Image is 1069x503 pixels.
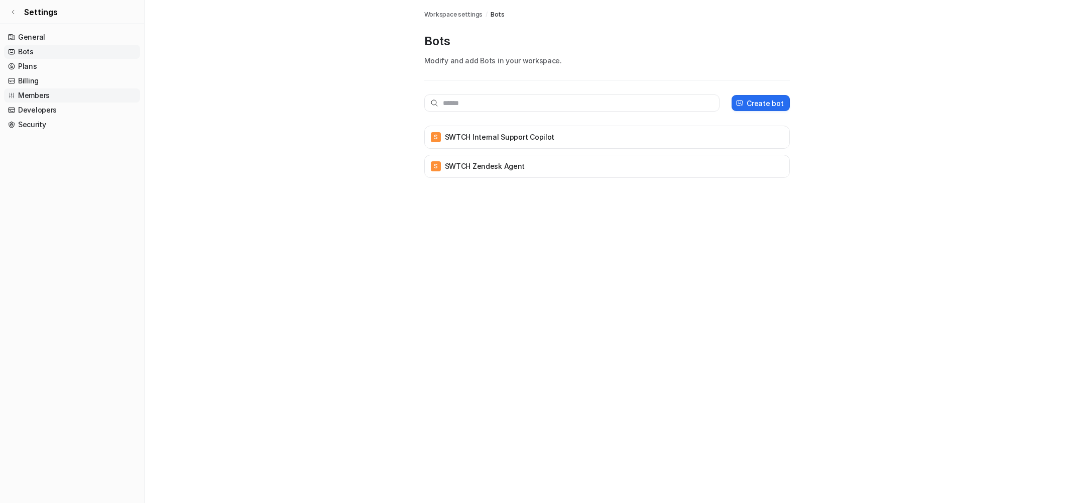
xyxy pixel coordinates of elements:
a: Security [4,118,140,132]
p: Modify and add Bots in your workspace. [424,55,790,66]
a: Billing [4,74,140,88]
a: Members [4,88,140,103]
a: General [4,30,140,44]
span: S [431,161,441,171]
button: Create bot [732,95,789,111]
img: create [736,99,744,107]
a: Workspace settings [424,10,483,19]
a: Bots [4,45,140,59]
span: S [431,132,441,142]
span: Settings [24,6,58,18]
p: SWTCH Zendesk Agent [445,161,525,171]
p: SWTCH Internal Support Copilot [445,132,555,142]
a: Developers [4,103,140,117]
span: / [486,10,488,19]
a: Bots [491,10,505,19]
p: Bots [424,33,790,49]
p: Create bot [747,98,783,109]
a: Plans [4,59,140,73]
